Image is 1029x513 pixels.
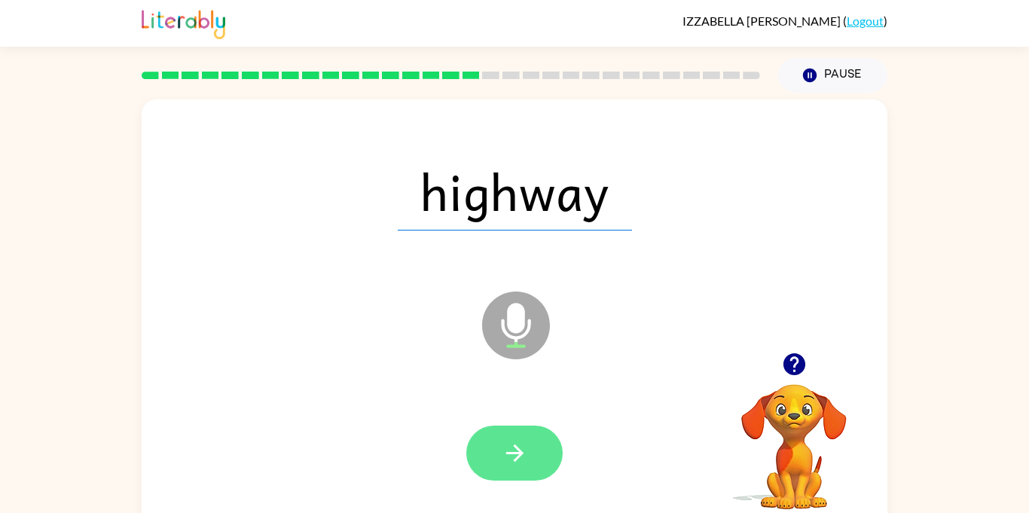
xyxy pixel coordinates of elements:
span: IZZABELLA [PERSON_NAME] [682,14,843,28]
img: Literably [142,6,225,39]
div: ( ) [682,14,887,28]
button: Pause [778,58,887,93]
span: highway [398,152,632,231]
video: Your browser must support playing .mp4 files to use Literably. Please try using another browser. [719,361,869,511]
a: Logout [847,14,884,28]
